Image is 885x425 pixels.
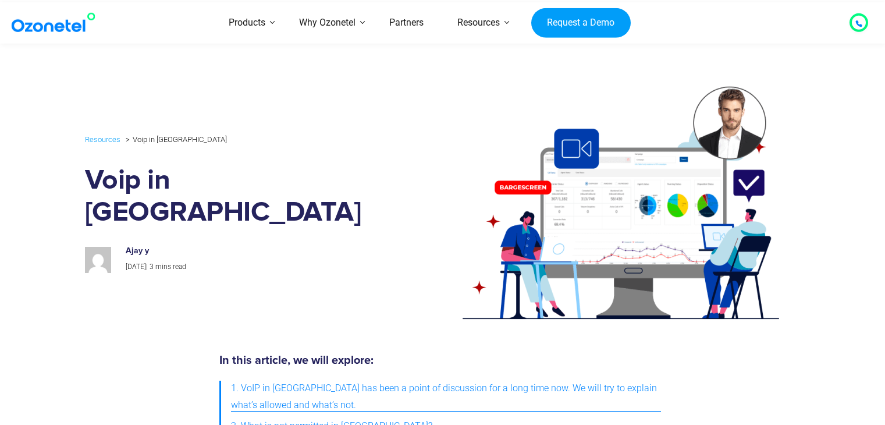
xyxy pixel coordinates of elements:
[155,263,186,271] span: mins read
[85,165,383,229] h1: Voip in [GEOGRAPHIC_DATA]
[126,263,146,271] span: [DATE]
[440,2,517,44] a: Resources
[126,261,371,274] p: |
[372,2,440,44] a: Partners
[126,246,371,256] h6: Ajay y
[231,378,661,416] a: 1. VoIP in [GEOGRAPHIC_DATA] has been a point of discussion for a long time now. We will try to e...
[231,380,661,414] span: 1. VoIP in [GEOGRAPHIC_DATA] has been a point of discussion for a long time now. We will try to e...
[531,8,631,38] a: Request a Demo
[85,133,120,146] a: Resources
[85,247,111,273] img: ca79e7ff75a4a49ece3c360be6bc1c9ae11b1190ab38fa3a42769ffe2efab0fe
[150,263,154,271] span: 3
[212,2,282,44] a: Products
[123,132,227,147] li: Voip in [GEOGRAPHIC_DATA]
[219,355,661,366] h5: In this article, we will explore:
[282,2,372,44] a: Why Ozonetel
